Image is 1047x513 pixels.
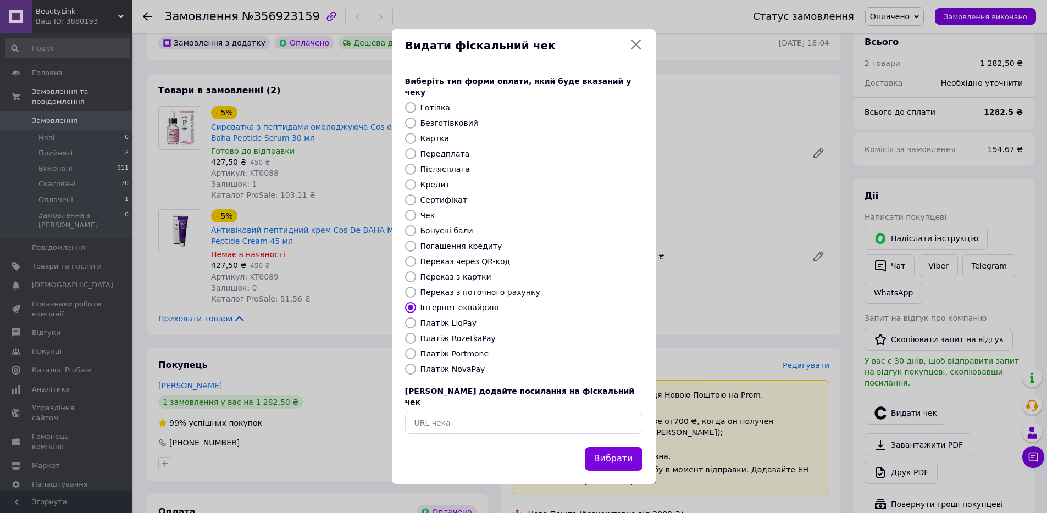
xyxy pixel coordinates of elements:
[420,180,450,189] label: Кредит
[420,119,478,127] label: Безготівковий
[405,38,625,54] span: Видати фіскальний чек
[420,103,450,112] label: Готівка
[420,288,540,297] label: Переказ з поточного рахунку
[585,447,642,471] button: Вибрати
[405,387,635,406] span: [PERSON_NAME] додайте посилання на фіскальний чек
[405,412,642,434] input: URL чека
[420,334,496,343] label: Платіж RozetkaPay
[420,242,502,250] label: Погашення кредиту
[420,149,470,158] label: Передплата
[420,365,485,373] label: Платіж NovaPay
[420,257,511,266] label: Переказ через QR-код
[420,165,470,174] label: Післясплата
[420,134,450,143] label: Картка
[420,226,473,235] label: Бонусні бали
[420,211,435,220] label: Чек
[405,77,631,97] span: Виберіть тип форми оплати, який буде вказаний у чеку
[420,319,477,327] label: Платіж LiqPay
[420,349,489,358] label: Платіж Portmone
[420,196,468,204] label: Сертифікат
[420,303,501,312] label: Інтернет еквайринг
[420,272,491,281] label: Переказ з картки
